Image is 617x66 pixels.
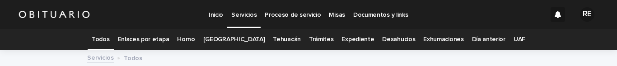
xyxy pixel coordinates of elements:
[341,29,374,50] a: Expediente
[514,29,525,50] a: UAF
[273,29,301,50] a: Tehuacán
[309,29,334,50] a: Trámites
[382,29,415,50] a: Desahucios
[177,29,195,50] a: Horno
[423,29,463,50] a: Exhumaciones
[472,29,505,50] a: Día anterior
[124,52,142,62] p: Todos
[87,52,114,62] a: Servicios
[203,29,265,50] a: [GEOGRAPHIC_DATA]
[118,29,169,50] a: Enlaces por etapa
[92,29,109,50] a: Todos
[18,5,90,24] img: HUM7g2VNRLqGMmR9WVqf
[580,7,594,22] div: RE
